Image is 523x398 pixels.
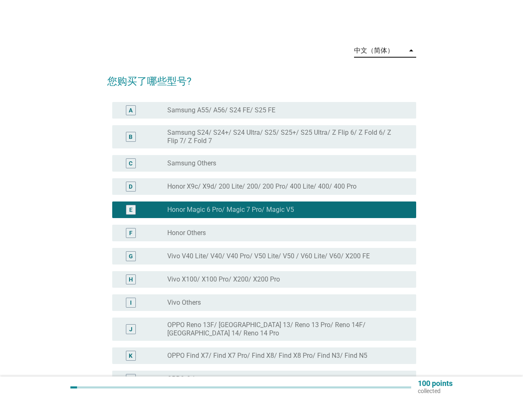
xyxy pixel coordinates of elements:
label: OPPO Others [167,375,205,383]
div: I [130,298,132,307]
div: H [129,275,133,284]
div: C [129,159,133,168]
div: E [129,206,133,214]
div: J [129,325,133,334]
div: A [129,106,133,115]
div: 中文（简体） [354,47,394,54]
div: D [129,182,133,191]
label: Vivo Others [167,298,201,307]
label: Samsung S24/ S24+/ S24 Ultra/ S25/ S25+/ S25 Ultra/ Z Flip 6/ Z Fold 6/ Z Flip 7/ Z Fold 7 [167,129,403,145]
p: 100 points [418,380,453,387]
label: Honor Others [167,229,206,237]
label: OPPO Find X7/ Find X7 Pro/ Find X8/ Find X8 Pro/ Find N3/ Find N5 [167,352,367,360]
label: Samsung Others [167,159,216,167]
div: K [129,352,133,360]
i: arrow_drop_down [406,46,416,56]
label: Vivo V40 Lite/ V40/ V40 Pro/ V50 Lite/ V50 / V60 Lite/ V60/ X200 FE [167,252,370,260]
div: B [129,133,133,141]
label: Samsung A55/ A56/ S24 FE/ S25 FE [167,106,275,114]
label: Honor Magic 6 Pro/ Magic 7 Pro/ Magic V5 [167,206,294,214]
label: OPPO Reno 13F/ [GEOGRAPHIC_DATA] 13/ Reno 13 Pro/ Reno 14F/ [GEOGRAPHIC_DATA] 14/ Reno 14 Pro [167,321,403,337]
div: F [129,229,133,238]
div: L [129,375,133,383]
h2: 您购买了哪些型号? [107,66,416,89]
p: collected [418,387,453,395]
label: Vivo X100/ X100 Pro/ X200/ X200 Pro [167,275,280,284]
label: Honor X9c/ X9d/ 200 Lite/ 200/ 200 Pro/ 400 Lite/ 400/ 400 Pro [167,182,357,191]
div: G [129,252,133,261]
